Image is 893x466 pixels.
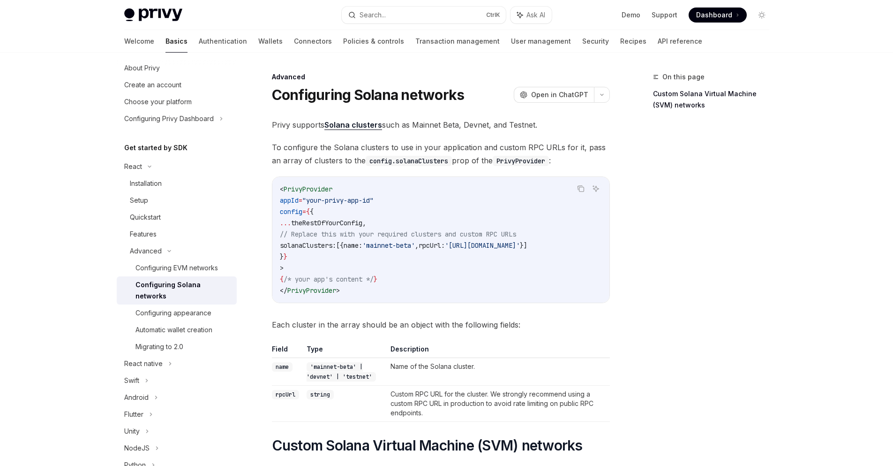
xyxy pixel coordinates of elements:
span: // Replace this with your required clusters and custom RPC URLs [280,230,516,238]
h1: Configuring Solana networks [272,86,465,103]
code: 'mainnet-beta' | 'devnet' | 'testnet' [307,362,376,382]
div: Create an account [124,79,181,91]
th: Description [387,344,610,358]
span: appId [280,196,299,205]
a: Support [652,10,677,20]
code: name [272,362,293,372]
div: NodeJS [124,443,150,454]
div: Advanced [130,245,162,257]
span: } [280,252,284,261]
a: Connectors [294,30,332,53]
div: Choose your platform [124,96,192,107]
a: Configuring appearance [117,305,237,321]
a: Dashboard [689,8,747,23]
div: Automatic wallet creation [135,324,212,336]
a: Custom Solana Virtual Machine (SVM) networks [653,86,777,113]
a: Features [117,226,237,243]
span: Privy supports such as Mainnet Beta, Devnet, and Testnet. [272,118,610,131]
span: On this page [662,71,705,83]
a: About Privy [117,60,237,76]
span: PrivyProvider [287,286,336,295]
div: Migrating to 2.0 [135,341,183,352]
span: Ctrl K [486,11,500,19]
span: solanaClusters: [280,241,336,250]
a: Policies & controls [343,30,404,53]
button: Ask AI [510,7,552,23]
th: Field [272,344,303,358]
a: Configuring Solana networks [117,276,237,305]
div: Flutter [124,409,143,420]
a: Migrating to 2.0 [117,338,237,355]
span: config [280,207,302,216]
span: , [415,241,419,250]
button: Search...CtrlK [342,7,506,23]
a: Quickstart [117,209,237,226]
th: Type [303,344,387,358]
div: Android [124,392,149,403]
span: = [299,196,302,205]
span: { [306,207,310,216]
span: /* your app's content */ [284,275,374,283]
div: Configuring EVM networks [135,262,218,274]
a: Basics [165,30,188,53]
code: config.solanaClusters [366,156,452,166]
code: PrivyProvider [493,156,549,166]
button: Toggle dark mode [754,8,769,23]
span: Ask AI [526,10,545,20]
span: { [280,275,284,283]
span: name: [344,241,362,250]
div: Configuring appearance [135,307,211,319]
a: Configuring EVM networks [117,260,237,276]
div: Swift [124,375,139,386]
span: } [284,252,287,261]
span: Custom Solana Virtual Machine (SVM) networks [272,437,583,454]
span: To configure the Solana clusters to use in your application and custom RPC URLs for it, pass an a... [272,141,610,167]
div: Quickstart [130,212,161,223]
a: Welcome [124,30,154,53]
span: Open in ChatGPT [531,90,588,99]
span: Dashboard [696,10,732,20]
div: React [124,161,142,172]
span: Each cluster in the array should be an object with the following fields: [272,318,610,331]
div: Unity [124,426,140,437]
a: Recipes [620,30,646,53]
a: Automatic wallet creation [117,321,237,338]
a: Choose your platform [117,93,237,110]
span: }] [520,241,527,250]
span: '[URL][DOMAIN_NAME]' [445,241,520,250]
span: "your-privy-app-id" [302,196,374,205]
span: ... [280,219,291,227]
button: Ask AI [590,183,602,195]
div: Configuring Privy Dashboard [124,113,214,124]
div: About Privy [124,62,160,74]
span: = [302,207,306,216]
div: React native [124,358,163,369]
code: string [307,390,334,399]
a: API reference [658,30,702,53]
span: theRestOfYourConfig [291,219,362,227]
a: User management [511,30,571,53]
td: Custom RPC URL for the cluster. We strongly recommend using a custom RPC URL in production to avo... [387,386,610,422]
a: Solana clusters [324,120,382,130]
span: > [336,286,340,295]
span: < [280,185,284,193]
span: , [362,219,366,227]
span: rpcUrl: [419,241,445,250]
a: Demo [622,10,640,20]
img: light logo [124,8,182,22]
button: Open in ChatGPT [514,87,594,103]
div: Setup [130,195,148,206]
a: Security [582,30,609,53]
a: Wallets [258,30,283,53]
a: Setup [117,192,237,209]
div: Search... [360,9,386,21]
span: } [374,275,377,283]
span: { [310,207,314,216]
span: PrivyProvider [284,185,332,193]
span: > [280,264,284,272]
h5: Get started by SDK [124,142,188,153]
a: Transaction management [415,30,500,53]
button: Copy the contents from the code block [575,183,587,195]
span: 'mainnet-beta' [362,241,415,250]
td: Name of the Solana cluster. [387,358,610,386]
